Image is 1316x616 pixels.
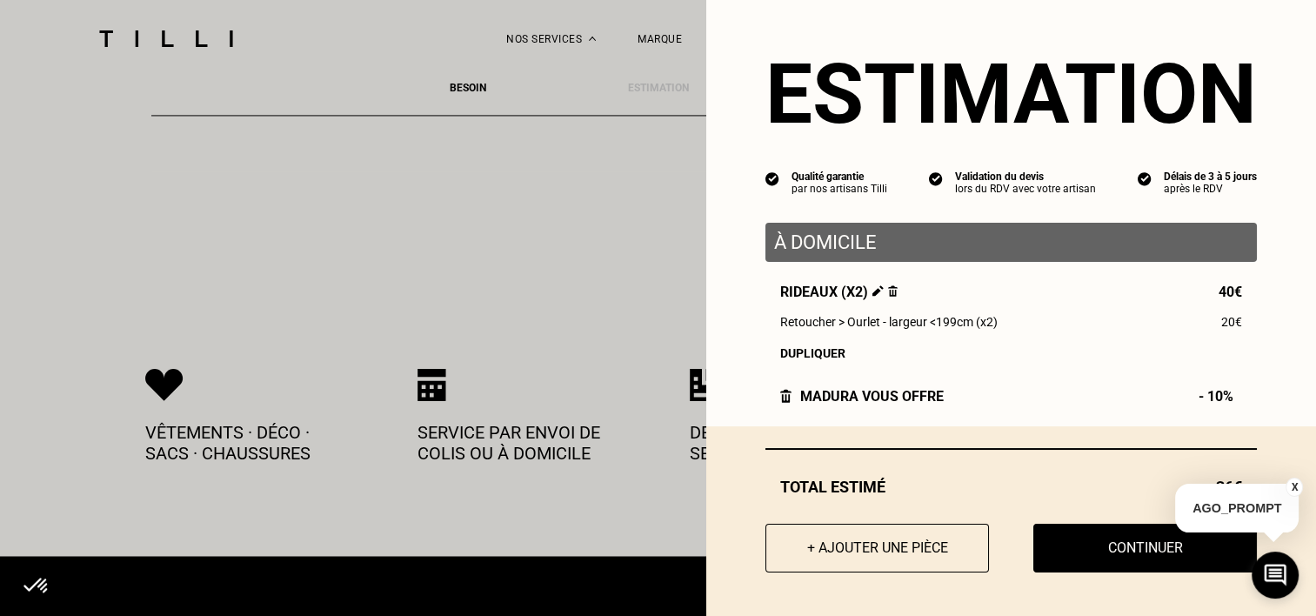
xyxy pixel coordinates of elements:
[780,315,998,329] span: Retoucher > Ourlet - largeur <199cm (x2)
[1033,524,1257,572] button: Continuer
[1175,484,1299,532] p: AGO_PROMPT
[888,285,898,297] img: Supprimer
[955,183,1096,195] div: lors du RDV avec votre artisan
[1138,171,1152,186] img: icon list info
[792,171,887,183] div: Qualité garantie
[780,346,1242,360] div: Dupliquer
[765,478,1257,496] div: Total estimé
[765,45,1257,143] section: Estimation
[1219,284,1242,300] span: 40€
[765,171,779,186] img: icon list info
[955,171,1096,183] div: Validation du devis
[1221,315,1242,329] span: 20€
[765,524,989,572] button: + Ajouter une pièce
[929,171,943,186] img: icon list info
[1164,171,1257,183] div: Délais de 3 à 5 jours
[872,285,884,297] img: Éditer
[1286,478,1303,497] button: X
[780,388,944,405] div: Madura vous offre
[1199,388,1242,405] span: - 10%
[1164,183,1257,195] div: après le RDV
[780,284,898,300] span: Rideaux (x2)
[792,183,887,195] div: par nos artisans Tilli
[774,231,1248,253] p: À domicile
